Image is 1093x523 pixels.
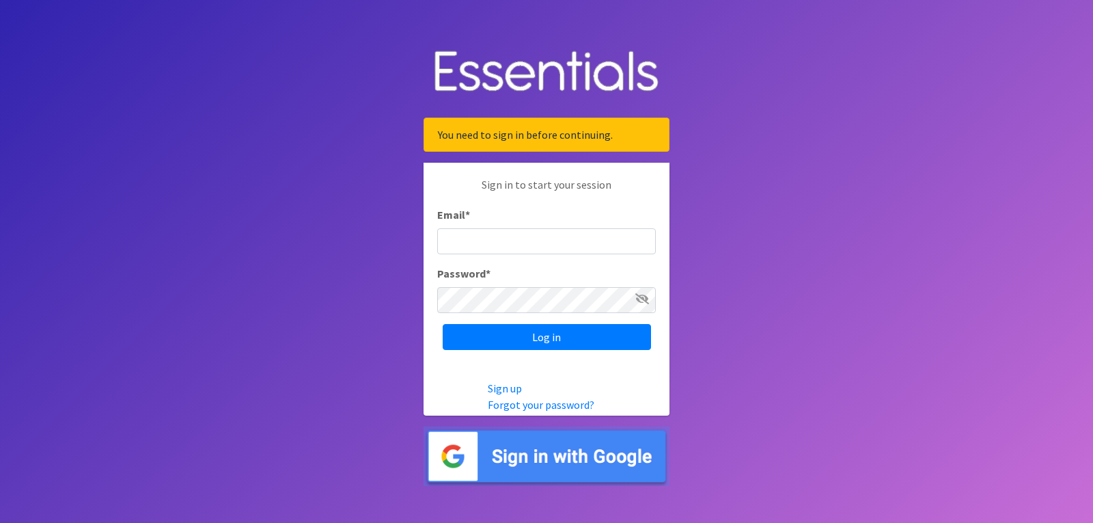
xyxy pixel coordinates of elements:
a: Sign up [488,381,522,395]
abbr: required [486,267,490,280]
div: You need to sign in before continuing. [424,118,669,152]
a: Forgot your password? [488,398,594,412]
img: Sign in with Google [424,427,669,486]
label: Password [437,265,490,282]
img: Human Essentials [424,37,669,107]
label: Email [437,206,470,223]
input: Log in [443,324,651,350]
p: Sign in to start your session [437,176,656,206]
abbr: required [465,208,470,222]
